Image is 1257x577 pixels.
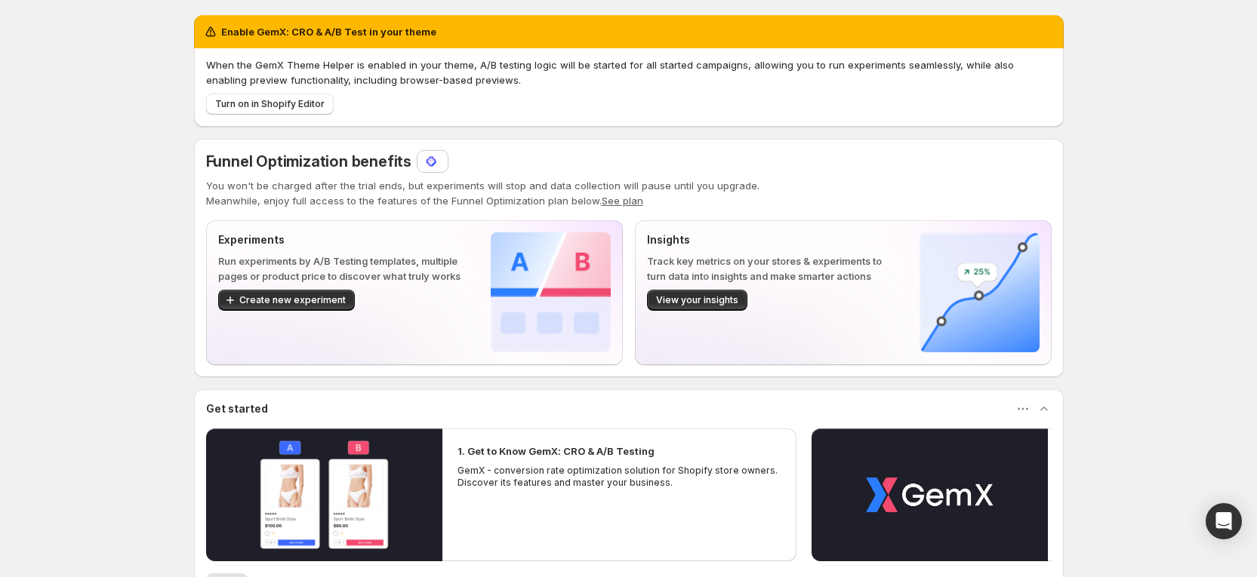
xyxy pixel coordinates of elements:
[458,465,782,489] p: GemX - conversion rate optimization solution for Shopify store owners. Discover its features and ...
[206,401,268,416] h3: Get started
[602,195,643,207] button: See plan
[647,290,747,311] button: View your insights
[221,24,436,39] h2: Enable GemX: CRO & A/B Test in your theme
[206,57,1052,87] p: When the GemX Theme Helper is enabled in your theme, A/B testing logic will be started for all st...
[491,232,611,352] img: Experiments
[647,253,895,284] p: Track key metrics on your stores & experiments to turn data into insights and make smarter actions
[206,428,442,561] button: Play video
[656,294,738,306] span: View your insights
[206,94,334,115] button: Turn on in Shopify Editor
[215,98,325,110] span: Turn on in Shopify Editor
[812,428,1048,561] button: Play video
[458,443,655,459] h2: 1. Get to Know GemX: CRO & A/B Testing
[647,232,895,247] p: Insights
[218,253,467,284] p: Run experiments by A/B Testing templates, multiple pages or product price to discover what truly ...
[206,152,411,170] span: Funnel Optimization benefits
[920,232,1040,352] img: Insights
[218,290,355,311] button: Create new experiment
[206,193,1052,208] p: Meanwhile, enjoy full access to the features of the Funnel Optimization plan below.
[218,232,467,247] p: Experiments
[206,178,1052,193] p: You won't be charged after the trial ends, but experiments will stop and data collection will pau...
[239,294,346,306] span: Create new experiment
[1206,503,1242,539] div: Open Intercom Messenger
